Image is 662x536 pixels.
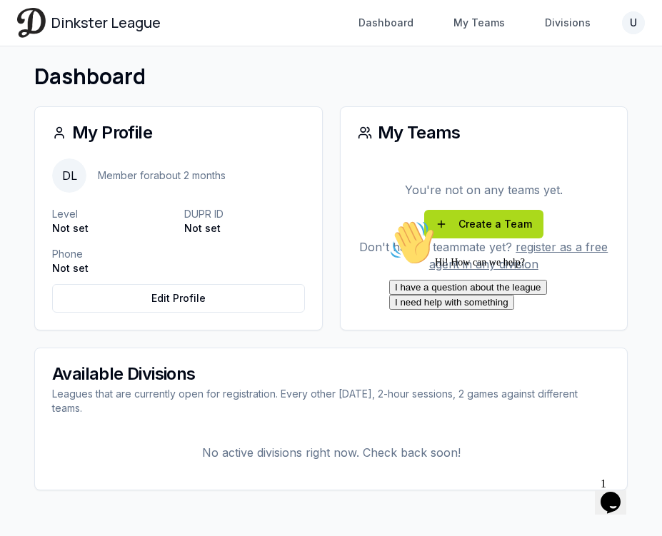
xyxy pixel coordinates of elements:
p: Level [52,207,173,221]
div: My Teams [358,124,611,141]
span: DL [52,158,86,193]
p: Don't have a teammate yet? [358,238,611,273]
p: Member for about 2 months [98,168,226,183]
button: I need help with something [6,81,131,96]
p: DUPR ID [184,207,305,221]
a: Dinkster League [17,8,161,37]
a: My Teams [445,10,513,36]
div: 👋Hi! How can we help?I have a question about the leagueI need help with something [6,6,263,96]
button: I have a question about the league [6,66,164,81]
span: Dinkster League [51,13,161,33]
a: Create a Team [424,210,543,238]
a: Divisions [536,10,599,36]
p: Phone [52,247,173,261]
a: Edit Profile [52,284,305,313]
p: Not set [52,221,173,236]
div: Available Divisions [52,365,610,383]
span: Hi! How can we help? [6,43,141,54]
a: Dashboard [350,10,422,36]
img: Dinkster [17,8,46,37]
h1: Dashboard [34,64,628,89]
img: :wave: [6,6,51,51]
iframe: chat widget [595,472,641,515]
p: You're not on any teams yet. [358,181,611,198]
div: Leagues that are currently open for registration. Every other [DATE], 2-hour sessions, 2 games ag... [52,387,610,415]
p: No active divisions right now. Check back soon! [52,433,610,472]
p: Not set [184,221,305,236]
div: My Profile [52,124,305,141]
p: Not set [52,261,173,275]
button: U [622,11,645,34]
iframe: chat widget [383,214,641,465]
